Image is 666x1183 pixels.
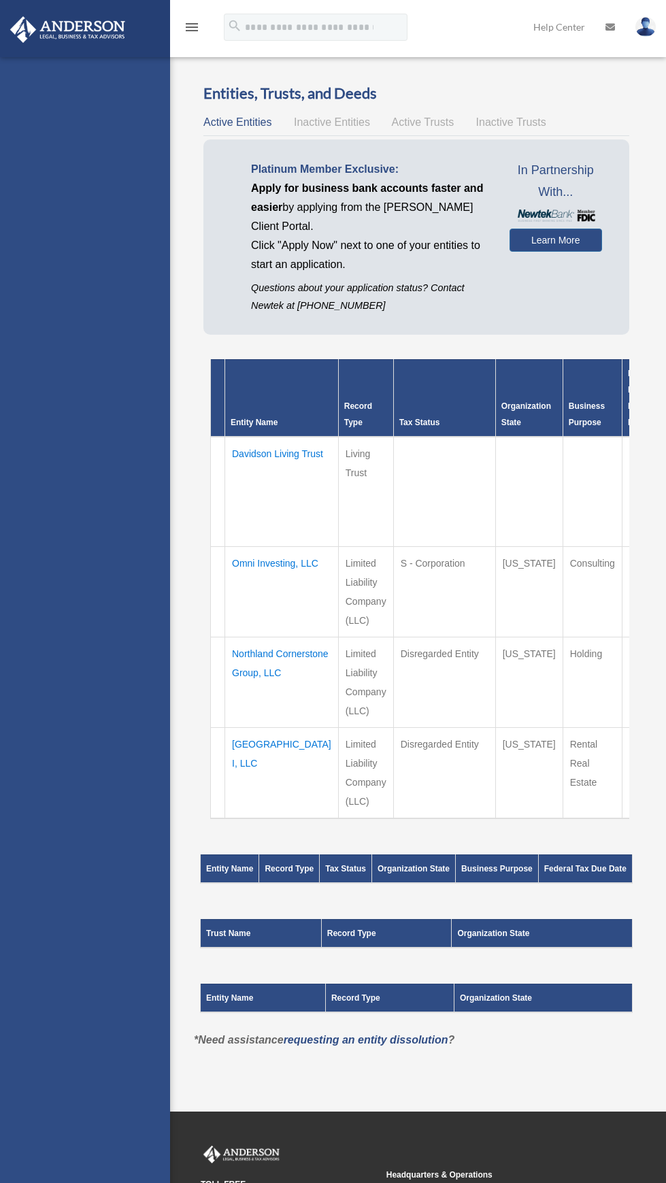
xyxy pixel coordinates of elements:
th: Business Purpose [563,359,622,437]
th: Entity Name [225,359,339,437]
th: Organization State [454,984,633,1012]
td: Consulting [563,546,622,637]
p: Platinum Member Exclusive: [251,160,489,179]
th: Record Type [325,984,454,1012]
th: Tax Status [320,854,372,883]
p: Questions about your application status? Contact Newtek at [PHONE_NUMBER] [251,280,489,314]
a: menu [184,24,200,35]
a: Learn More [510,229,602,252]
th: Organization State [452,919,633,948]
i: search [227,18,242,33]
th: Business Purpose [456,854,539,883]
th: Organization State [372,854,456,883]
small: Headquarters & Operations [386,1168,563,1182]
td: Living Trust [338,437,393,547]
th: Federal Tax Due Date [538,854,632,883]
span: Active Entities [203,116,271,128]
th: Record Type [259,854,320,883]
td: Rental Real Estate [563,727,622,818]
td: Holding [563,637,622,727]
td: [DATE] [622,637,666,727]
td: Disregarded Entity [393,637,495,727]
th: Tax Status [393,359,495,437]
p: Click "Apply Now" next to one of your entities to start an application. [251,236,489,274]
i: menu [184,19,200,35]
td: [US_STATE] [495,727,563,818]
img: Anderson Advisors Platinum Portal [6,16,129,43]
span: In Partnership With... [510,160,602,203]
th: Federal Return Due Date [622,359,666,437]
td: Limited Liability Company (LLC) [338,546,393,637]
td: Northland Cornerstone Group, LLC [225,637,339,727]
img: Anderson Advisors Platinum Portal [201,1146,282,1163]
td: Limited Liability Company (LLC) [338,637,393,727]
th: Record Type [321,919,452,948]
img: NewtekBankLogoSM.png [516,210,595,221]
td: Davidson Living Trust [225,437,339,547]
td: [GEOGRAPHIC_DATA] I, LLC [225,727,339,818]
span: Inactive Trusts [476,116,546,128]
span: Active Trusts [392,116,454,128]
p: by applying from the [PERSON_NAME] Client Portal. [251,179,489,236]
td: [US_STATE] [495,546,563,637]
td: [US_STATE] [495,637,563,727]
td: S - Corporation [393,546,495,637]
th: Organization State [495,359,563,437]
th: Entity Name [201,984,326,1012]
th: Record Type [338,359,393,437]
td: Omni Investing, LLC [225,546,339,637]
a: requesting an entity dissolution [284,1034,448,1046]
em: *Need assistance ? [194,1034,454,1046]
th: Entity Name [201,854,259,883]
span: Inactive Entities [294,116,370,128]
td: Disregarded Entity [393,727,495,818]
img: User Pic [635,17,656,37]
h3: Entities, Trusts, and Deeds [203,83,629,104]
span: Apply for business bank accounts faster and easier [251,182,483,213]
td: Limited Liability Company (LLC) [338,727,393,818]
td: [DATE] [622,546,666,637]
th: Trust Name [201,919,322,948]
